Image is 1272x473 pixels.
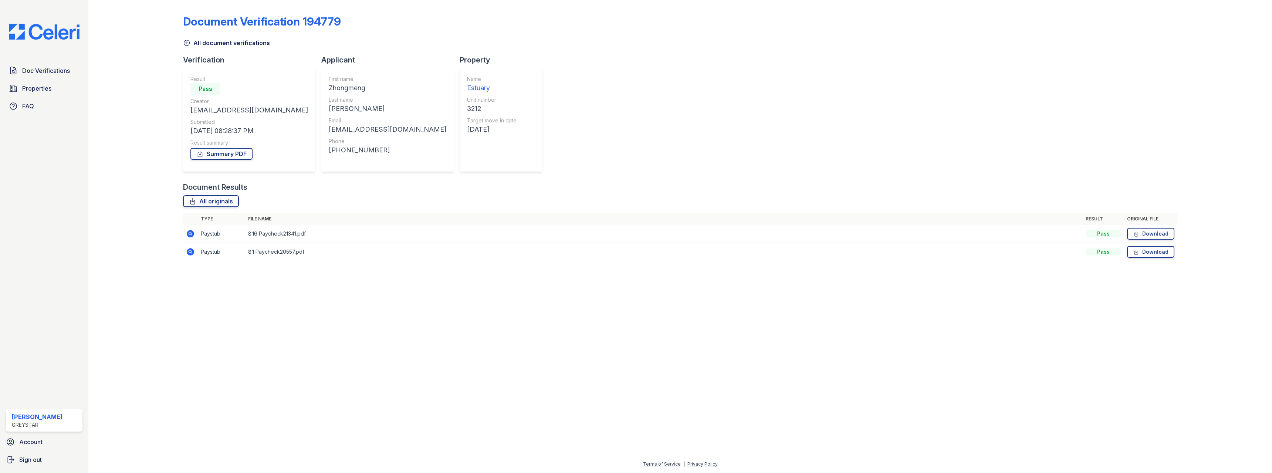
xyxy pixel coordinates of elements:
[12,421,62,429] div: Greystar
[6,81,82,96] a: Properties
[190,83,220,95] div: Pass
[643,461,681,467] a: Terms of Service
[460,55,548,65] div: Property
[183,38,270,47] a: All document verifications
[467,96,517,104] div: Unit number
[198,213,245,225] th: Type
[190,98,308,105] div: Creator
[329,96,446,104] div: Last name
[183,15,341,28] div: Document Verification 194779
[22,102,34,111] span: FAQ
[183,55,321,65] div: Verification
[329,145,446,155] div: [PHONE_NUMBER]
[6,63,82,78] a: Doc Verifications
[183,195,239,207] a: All originals
[329,138,446,145] div: Phone
[12,412,62,421] div: [PERSON_NAME]
[329,83,446,93] div: Zhongmeng
[467,83,517,93] div: Estuary
[190,75,308,83] div: Result
[467,104,517,114] div: 3212
[329,104,446,114] div: [PERSON_NAME]
[19,455,42,464] span: Sign out
[190,118,308,126] div: Submitted
[3,452,85,467] a: Sign out
[198,243,245,261] td: Paystub
[1127,246,1174,258] a: Download
[190,148,253,160] a: Summary PDF
[3,24,85,40] img: CE_Logo_Blue-a8612792a0a2168367f1c8372b55b34899dd931a85d93a1a3d3e32e68fde9ad4.png
[1127,228,1174,240] a: Download
[329,117,446,124] div: Email
[321,55,460,65] div: Applicant
[190,139,308,146] div: Result summary
[3,435,85,449] a: Account
[6,99,82,114] a: FAQ
[198,225,245,243] td: Paystub
[1124,213,1177,225] th: Original file
[183,182,247,192] div: Document Results
[467,117,517,124] div: Target move in date
[245,243,1083,261] td: 8.1 Paycheck20557.pdf
[190,105,308,115] div: [EMAIL_ADDRESS][DOMAIN_NAME]
[245,225,1083,243] td: 8.16 Paycheck21341.pdf
[467,124,517,135] div: [DATE]
[19,437,43,446] span: Account
[1086,230,1121,237] div: Pass
[22,66,70,75] span: Doc Verifications
[329,75,446,83] div: First name
[683,461,685,467] div: |
[190,126,308,136] div: [DATE] 08:28:37 PM
[467,75,517,83] div: Name
[467,75,517,93] a: Name Estuary
[22,84,51,93] span: Properties
[1086,248,1121,256] div: Pass
[1083,213,1124,225] th: Result
[245,213,1083,225] th: File name
[329,124,446,135] div: [EMAIL_ADDRESS][DOMAIN_NAME]
[687,461,718,467] a: Privacy Policy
